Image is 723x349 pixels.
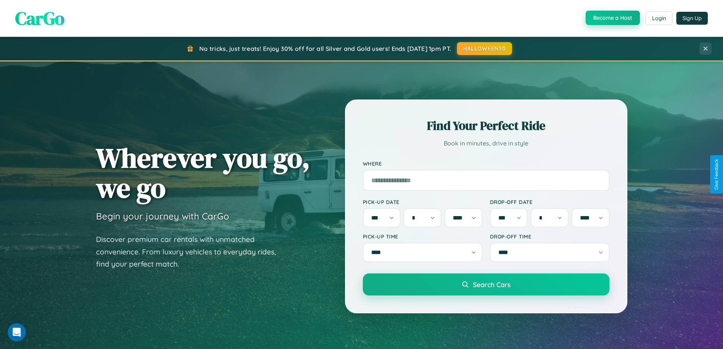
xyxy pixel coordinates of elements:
div: Give Feedback [714,159,719,190]
button: Sign Up [676,12,708,25]
p: Discover premium car rentals with unmatched convenience. From luxury vehicles to everyday rides, ... [96,233,286,270]
button: HALLOWEEN30 [457,42,512,55]
span: CarGo [15,6,65,31]
span: Search Cars [473,280,510,289]
p: Book in minutes, drive in style [363,138,610,149]
span: No tricks, just treats! Enjoy 30% off for all Silver and Gold users! Ends [DATE] 1pm PT. [199,45,451,52]
label: Drop-off Date [490,199,610,205]
h2: Find Your Perfect Ride [363,117,610,134]
h1: Wherever you go, we go [96,143,310,203]
label: Drop-off Time [490,233,610,240]
label: Pick-up Date [363,199,482,205]
label: Pick-up Time [363,233,482,240]
label: Where [363,160,610,167]
iframe: Intercom live chat [8,323,26,341]
h3: Begin your journey with CarGo [96,210,229,222]
button: Search Cars [363,273,610,295]
button: Login [646,11,673,25]
button: Become a Host [586,11,640,25]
